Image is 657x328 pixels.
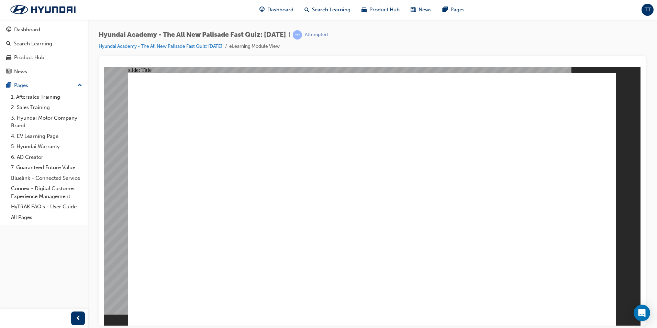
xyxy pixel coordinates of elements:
[6,27,11,33] span: guage-icon
[8,152,85,163] a: 6. AD Creator
[3,51,85,64] a: Product Hub
[8,131,85,142] a: 4. EV Learning Page
[76,314,81,323] span: prev-icon
[437,3,470,17] a: pages-iconPages
[450,6,465,14] span: Pages
[99,31,286,39] span: Hyundai Academy - The All New Palisade Fast Quiz: [DATE]
[14,68,27,76] div: News
[6,83,11,89] span: pages-icon
[3,22,85,79] button: DashboardSearch LearningProduct HubNews
[419,6,432,14] span: News
[8,173,85,184] a: Bluelink - Connected Service
[8,102,85,113] a: 2. Sales Training
[8,201,85,212] a: HyTRAK FAQ's - User Guide
[8,141,85,152] a: 5. Hyundai Warranty
[99,43,222,49] a: Hyundai Academy - The All New Palisade Fast Quiz: [DATE]
[3,2,82,17] img: Trak
[3,23,85,36] a: Dashboard
[289,31,290,39] span: |
[411,6,416,14] span: news-icon
[369,6,400,14] span: Product Hub
[6,41,11,47] span: search-icon
[14,81,28,89] div: Pages
[645,6,651,14] span: TT
[6,55,11,61] span: car-icon
[305,32,328,38] div: Attempted
[443,6,448,14] span: pages-icon
[14,54,44,62] div: Product Hub
[299,3,356,17] a: search-iconSearch Learning
[3,79,85,92] button: Pages
[356,3,405,17] a: car-iconProduct Hub
[8,183,85,201] a: Connex - Digital Customer Experience Management
[634,305,650,321] div: Open Intercom Messenger
[293,30,302,40] span: learningRecordVerb_ATTEMPT-icon
[254,3,299,17] a: guage-iconDashboard
[267,6,293,14] span: Dashboard
[361,6,367,14] span: car-icon
[8,113,85,131] a: 3. Hyundai Motor Company Brand
[312,6,350,14] span: Search Learning
[229,43,280,51] li: eLearning Module View
[8,162,85,173] a: 7. Guaranteed Future Value
[14,40,52,48] div: Search Learning
[6,69,11,75] span: news-icon
[3,37,85,50] a: Search Learning
[14,26,40,34] div: Dashboard
[3,65,85,78] a: News
[642,4,654,16] button: TT
[259,6,265,14] span: guage-icon
[405,3,437,17] a: news-iconNews
[77,81,82,90] span: up-icon
[8,212,85,223] a: All Pages
[8,92,85,102] a: 1. Aftersales Training
[304,6,309,14] span: search-icon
